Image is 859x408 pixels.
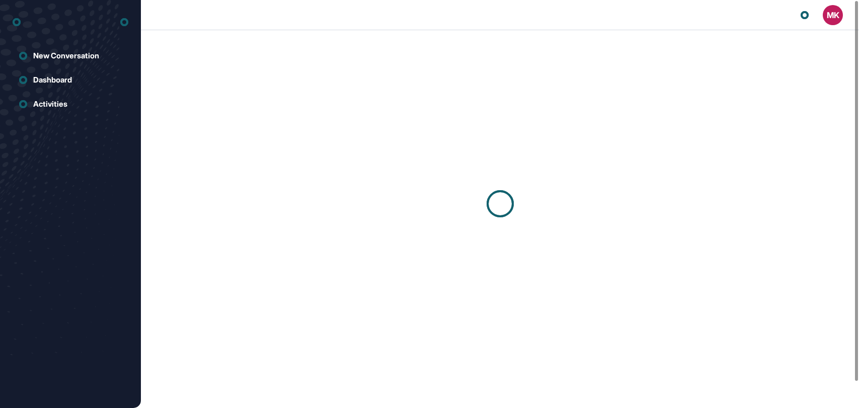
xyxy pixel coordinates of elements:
[13,46,128,66] a: New Conversation
[33,75,72,85] div: Dashboard
[823,5,843,25] button: MK
[13,70,128,90] a: Dashboard
[33,100,67,109] div: Activities
[33,51,99,60] div: New Conversation
[13,94,128,114] a: Activities
[13,14,21,30] div: entrapeer-logo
